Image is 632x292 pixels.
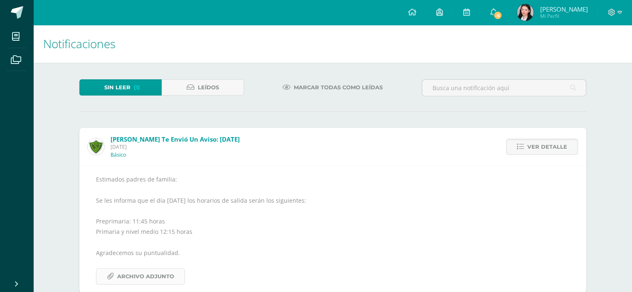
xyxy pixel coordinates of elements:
a: Sin leer(1) [79,79,162,96]
p: Básico [111,152,126,158]
span: Mi Perfil [540,12,588,20]
span: Leídos [198,80,219,95]
span: (1) [134,80,140,95]
span: [DATE] [111,143,240,150]
img: c7e4502288b633c389763cda5c4117dc.png [88,138,104,155]
span: 6 [493,11,502,20]
a: Marcar todas como leídas [272,79,393,96]
span: Notificaciones [43,36,116,52]
span: Marcar todas como leídas [294,80,383,95]
span: [PERSON_NAME] te envió un aviso: [DATE] [111,135,240,143]
span: Ver detalle [527,139,567,155]
span: Sin leer [104,80,130,95]
input: Busca una notificación aquí [422,80,586,96]
div: Estimados padres de familia: Se les informa que el día [DATE] los horarios de salida serán los si... [96,174,570,285]
img: aeced7fb721702dc989cb3cf6ce3eb3c.png [517,4,534,21]
a: Archivo Adjunto [96,268,185,285]
a: Leídos [162,79,244,96]
span: [PERSON_NAME] [540,5,588,13]
span: Archivo Adjunto [117,269,174,284]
